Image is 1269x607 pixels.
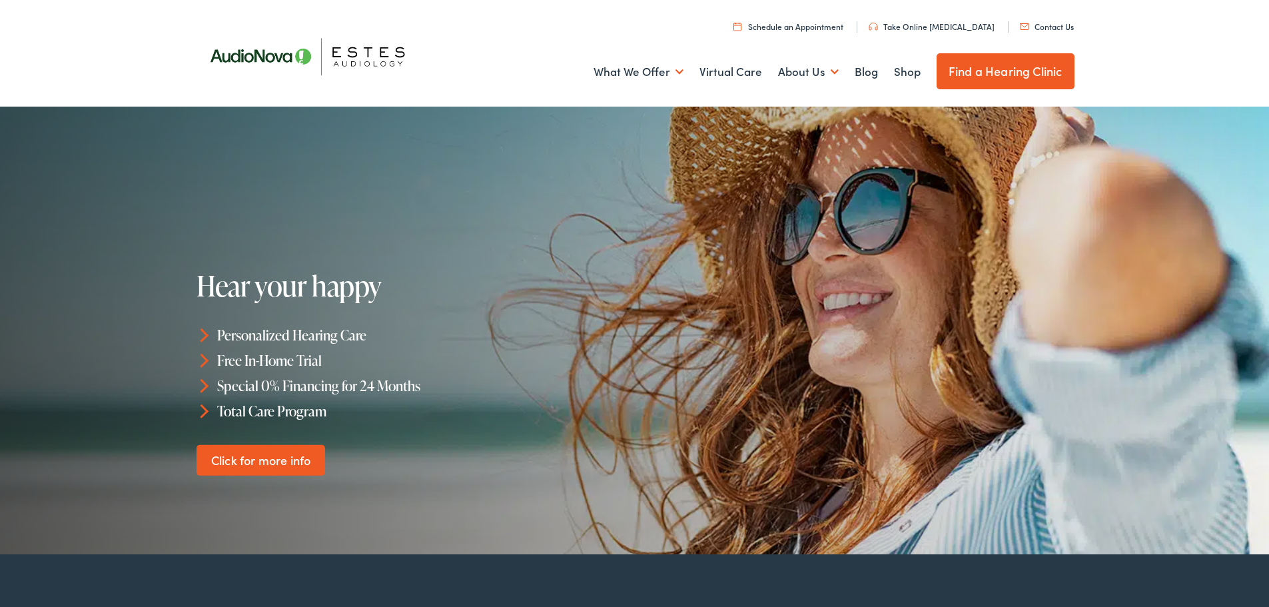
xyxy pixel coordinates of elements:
[733,21,843,32] a: Schedule an Appointment
[197,373,641,398] li: Special 0% Financing for 24 Months
[594,47,683,97] a: What We Offer
[869,23,878,31] img: utility icon
[699,47,762,97] a: Virtual Care
[197,398,641,423] li: Total Care Program
[937,53,1074,89] a: Find a Hearing Clinic
[894,47,921,97] a: Shop
[855,47,878,97] a: Blog
[197,444,325,476] a: Click for more info
[869,21,995,32] a: Take Online [MEDICAL_DATA]
[1020,23,1029,30] img: utility icon
[733,22,741,31] img: utility icon
[197,322,641,348] li: Personalized Hearing Care
[778,47,839,97] a: About Us
[197,348,641,373] li: Free In-Home Trial
[197,271,602,301] h1: Hear your happy
[1020,21,1074,32] a: Contact Us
